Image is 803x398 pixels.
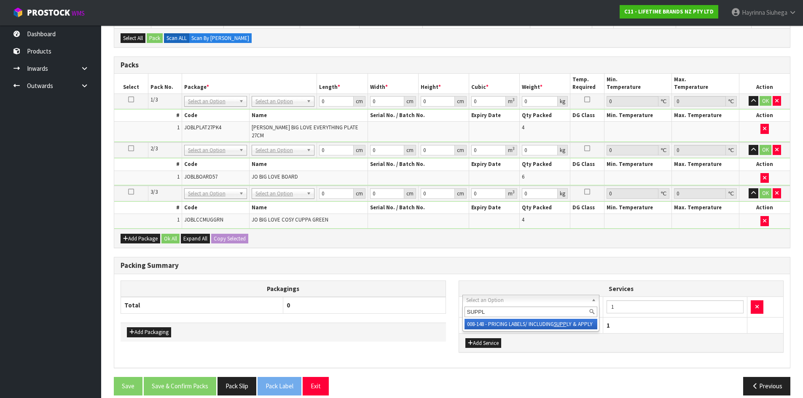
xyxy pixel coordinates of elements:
[72,9,85,17] small: WMS
[121,262,784,270] h3: Packing Summary
[671,110,739,122] th: Max. Temperature
[127,327,171,337] button: Add Packaging
[671,158,739,171] th: Max. Temperature
[459,317,603,333] th: Total
[250,110,368,122] th: Name
[181,234,210,244] button: Expand All
[726,188,737,199] div: ℃
[404,188,416,199] div: cm
[164,33,189,43] label: Scan ALL
[658,96,669,107] div: ℃
[188,145,236,155] span: Select an Option
[252,173,298,180] span: JO BIG LOVE BOARD
[513,97,515,102] sup: 3
[148,74,182,93] th: Pack No.
[183,235,207,242] span: Expand All
[317,74,368,93] th: Length
[161,234,180,244] button: Ok All
[368,202,469,214] th: Serial No. / Batch No.
[658,145,669,155] div: ℃
[184,216,223,223] span: JOBLCCMUGGRN
[147,33,163,43] button: Pack
[607,321,610,329] span: 1
[255,145,303,155] span: Select an Option
[506,188,517,199] div: m
[466,295,588,305] span: Select an Option
[469,74,520,93] th: Cubic
[182,202,249,214] th: Code
[513,146,515,151] sup: 3
[604,158,671,171] th: Min. Temperature
[760,145,771,155] button: OK
[114,74,148,93] th: Select
[455,145,467,155] div: cm
[671,202,739,214] th: Max. Temperature
[604,202,671,214] th: Min. Temperature
[189,33,252,43] label: Scan By [PERSON_NAME]
[520,202,570,214] th: Qty Packed
[121,280,446,297] th: Packagings
[513,189,515,195] sup: 3
[554,321,567,328] em: SUPP
[218,377,256,395] button: Pack Slip
[121,61,784,69] h3: Packs
[354,145,365,155] div: cm
[121,234,160,244] button: Add Package
[570,110,604,122] th: DG Class
[624,8,714,15] strong: C11 - LIFETIME BRANDS NZ PTY LTD
[658,188,669,199] div: ℃
[739,74,790,93] th: Action
[455,96,467,107] div: cm
[27,7,70,18] span: ProStock
[742,8,765,16] span: Hayrinna
[250,158,368,171] th: Name
[469,202,520,214] th: Expiry Date
[211,234,248,244] button: Copy Selected
[506,145,517,155] div: m
[520,110,570,122] th: Qty Packed
[188,189,236,199] span: Select an Option
[671,74,739,93] th: Max. Temperature
[114,110,182,122] th: #
[558,96,568,107] div: kg
[404,96,416,107] div: cm
[743,377,790,395] button: Previous
[150,145,158,152] span: 2/3
[303,377,329,395] button: Exit
[760,188,771,198] button: OK
[368,74,418,93] th: Width
[404,145,416,155] div: cm
[455,188,467,199] div: cm
[150,96,158,103] span: 1/3
[604,74,671,93] th: Min. Temperature
[739,202,790,214] th: Action
[255,96,303,107] span: Select an Option
[570,158,604,171] th: DG Class
[726,96,737,107] div: ℃
[182,158,249,171] th: Code
[177,124,180,131] span: 1
[739,110,790,122] th: Action
[558,188,568,199] div: kg
[465,319,598,329] li: 008-148 - PRICING LABELS/ INCLUDING LY & APPLY
[252,124,358,139] span: [PERSON_NAME] BIG LOVE EVERYTHING PLATE 27CM
[150,188,158,195] span: 3/3
[121,33,145,43] button: Select All
[182,74,317,93] th: Package
[522,216,524,223] span: 4
[522,173,524,180] span: 6
[250,202,368,214] th: Name
[739,158,790,171] th: Action
[522,124,524,131] span: 4
[469,158,520,171] th: Expiry Date
[726,145,737,155] div: ℃
[520,158,570,171] th: Qty Packed
[604,110,671,122] th: Min. Temperature
[114,202,182,214] th: #
[144,377,216,395] button: Save & Confirm Packs
[469,110,520,122] th: Expiry Date
[258,377,301,395] button: Pack Label
[184,173,218,180] span: JOBLBOARD57
[465,338,501,348] button: Add Service
[558,145,568,155] div: kg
